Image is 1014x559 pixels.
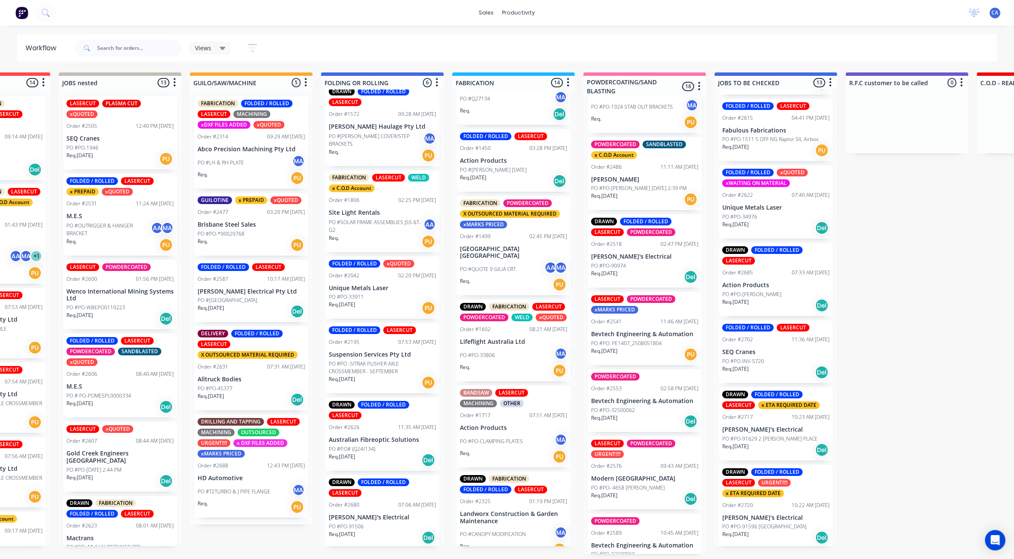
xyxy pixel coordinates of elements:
[329,351,436,358] p: Suspension Services Pty Ltd
[460,412,491,419] div: Order #1717
[325,256,439,319] div: FOLDED / ROLLEDxQUOTEDOrder #204202:20 PM [DATE]Unique Metals LaserPO #PO-33911Req.[DATE]PU
[267,363,305,371] div: 07:31 AM [DATE]
[325,398,439,471] div: DRAWNFOLDED / ROLLEDLASERCUTOrder #262611:35 AM [DATE]Australian Fibreoptic SolutionsPO #P.O# (Q2...
[722,391,748,398] div: DRAWN
[233,110,270,118] div: MACHINING
[30,250,43,262] div: + 1
[329,260,380,268] div: FOLDED / ROLLED
[460,363,470,371] p: Req.
[588,369,702,432] div: POWDERCOATEDOrder #255302:58 PM [DATE]Bevtech Engineering & AutomationPO #PO-32500062Req.[DATE]Del
[544,261,557,274] div: AA
[684,193,698,206] div: PU
[661,318,698,326] div: 11:46 AM [DATE]
[511,314,533,321] div: WELD
[588,292,702,365] div: LASERCUTPOWDERCOATEDxMARKS PRICEDOrder #254111:46 AM [DATE]Bevtech Engineering & AutomationPO #PO...
[66,288,174,303] p: Wenco International Mining Systems Ltd
[792,191,830,199] div: 07:40 AM [DATE]
[460,199,500,207] div: FABRICATION
[66,177,118,185] div: FOLDED / ROLLED
[553,107,566,121] div: Del
[722,102,774,110] div: FOLDED / ROLLED
[398,338,436,346] div: 07:53 AM [DATE]
[532,303,565,311] div: LASERCUT
[292,155,305,167] div: MA
[722,246,748,254] div: DRAWN
[290,238,304,252] div: PU
[9,250,22,262] div: AA
[460,245,567,260] p: [GEOGRAPHIC_DATA] [GEOGRAPHIC_DATA]
[329,326,380,334] div: FOLDED / ROLLED
[489,303,529,311] div: FABRICATION
[722,257,755,265] div: LASERCUT
[460,314,508,321] div: POWDERCOATED
[591,253,698,260] p: [PERSON_NAME]'s Electrical
[66,425,99,433] div: LASERCUT
[460,210,560,218] div: X OUTSOURCED MATERIAL REQUIRED
[329,148,339,156] p: Req.
[588,137,702,210] div: POWDERCOATEDSANDBLASTEDx C.O.D AccountOrder #248611:11 AM [DATE][PERSON_NAME]PO #PO-[PERSON_NAME]...
[553,174,566,188] div: Del
[460,133,511,140] div: FOLDED / ROLLED
[97,40,181,57] input: Search for orders...
[591,373,640,380] div: POWDERCOATED
[235,196,267,204] div: x PREPAID
[329,219,423,234] p: PO #SOLAR FRAME ASSEMBLIES JSS-6T-G2
[66,152,93,159] p: Req. [DATE]
[198,238,208,245] p: Req.
[198,288,305,295] p: [PERSON_NAME] Electrical Pty Ltd
[758,401,820,409] div: x ETA REQUIRED DATE
[529,233,567,240] div: 02:45 PM [DATE]
[460,265,516,273] p: PO #QUOTE 9 GILIA CRT
[620,218,672,225] div: FOLDED / ROLLED
[591,262,626,270] p: PO #PO-90974
[591,406,635,414] p: PO #PO-32500062
[495,389,528,397] div: LASERCUT
[722,213,757,221] p: PO #PO-34976
[460,352,495,359] p: PO #PO-33806
[553,364,566,377] div: PU
[722,282,830,289] p: Action Products
[358,88,409,95] div: FOLDED / ROLLED
[372,174,405,182] div: LASERCUT
[719,165,833,239] div: FOLDED / ROLLEDxQUOTEDxWAITING ON MATERIALOrder #262207:40 AM [DATE]Unique Metals LaserPO #PO-349...
[121,337,154,345] div: LASERCUT
[500,400,524,407] div: OTHER
[66,400,93,407] p: Req. [DATE]
[457,300,571,381] div: DRAWNFABRICATIONLASERCUTPOWDERCOATEDWELDxQUOTEDOrder #160208:21 AM [DATE]Lifeflight Australia Ltd...
[591,228,624,236] div: LASERCUT
[241,100,293,107] div: FOLDED / ROLLED
[66,135,174,142] p: SEQ Cranes
[661,385,698,392] div: 02:58 PM [DATE]
[591,176,698,183] p: [PERSON_NAME]
[194,96,308,189] div: FABRICATIONFOLDED / ROLLEDLASERCUTMACHININGxDXF FILES ADDEDxQUOTEDOrder #231409:29 AM [DATE]Abco ...
[28,415,42,429] div: PU
[398,272,436,279] div: 02:20 PM [DATE]
[8,188,40,196] div: LASERCUT
[815,144,829,157] div: PU
[460,233,491,240] div: Order #1499
[460,400,497,407] div: MACHINING
[722,349,830,356] p: SEQ Cranes
[198,385,233,392] p: PO #PO-45377
[591,103,673,111] p: PO #PO-1924 STAB OUT BRACKETS
[329,424,359,431] div: Order #2626
[66,263,99,271] div: LASERCUT
[684,415,698,428] div: Del
[231,330,283,337] div: FOLDED / ROLLED
[554,347,567,360] div: MA
[591,340,662,347] p: PO #PO: PE1407_2508051804
[777,102,810,110] div: LASERCUT
[66,100,99,107] div: LASERCUT
[792,336,830,343] div: 11:36 AM [DATE]
[267,275,305,283] div: 10:17 AM [DATE]
[792,413,830,421] div: 10:23 AM [DATE]
[460,389,492,397] div: BANDSAW
[457,196,571,296] div: FABRICATIONPOWDERCOATEDX OUTSOURCED MATERIAL REQUIREDxMARKS PRICEDOrder #149902:45 PM [DATE][GEOG...
[198,351,298,359] div: X OUTSOURCED MATERIAL REQUIRED
[198,100,238,107] div: FABRICATION
[719,243,833,316] div: DRAWNFOLDED / ROLLEDLASERCUTOrder #268507:33 AM [DATE]Action ProductsPO #PO-[PERSON_NAME]Req.[DAT...
[63,260,177,330] div: LASERCUTPOWDERCOATEDOrder #260001:56 PM [DATE]Wenco International Mining Systems LtdPO #PO-WBEPO0...
[751,391,803,398] div: FOLDED / ROLLED
[267,418,300,426] div: LASERCUT
[66,122,97,130] div: Order #2505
